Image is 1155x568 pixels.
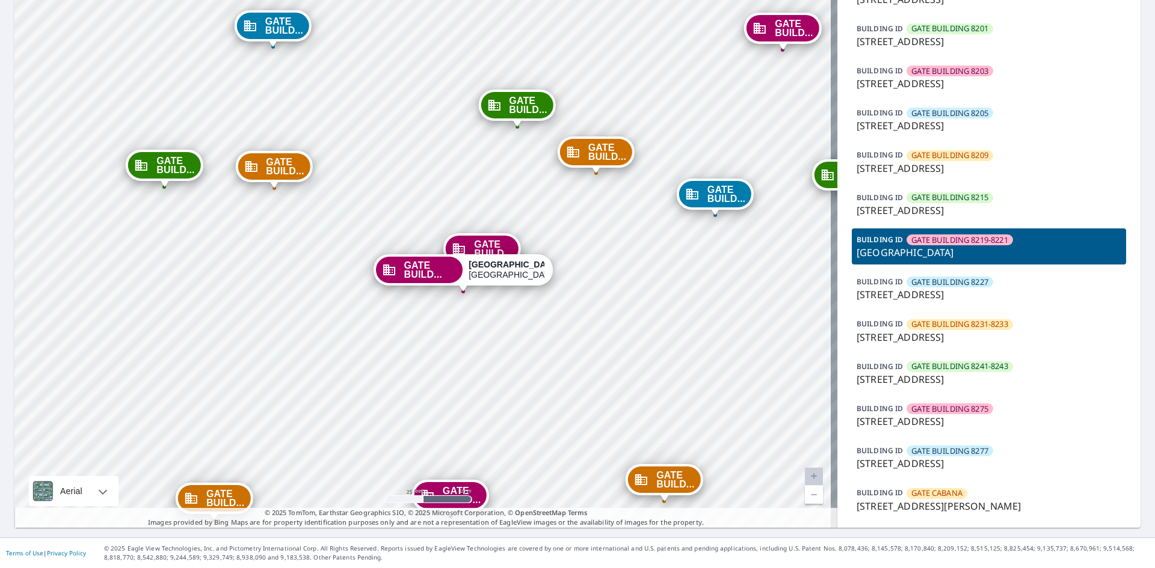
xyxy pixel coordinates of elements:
[469,260,544,280] div: [GEOGRAPHIC_DATA]
[812,159,889,197] div: Dropped pin, building GATE BUILDING 8201, Commercial property, 8201 Southwestern Blvd Dallas, TX ...
[857,445,903,456] p: BUILDING ID
[588,143,626,161] span: GATE BUILD...
[911,23,988,34] span: GATE BUILDING 8201
[857,319,903,329] p: BUILDING ID
[47,549,86,557] a: Privacy Policy
[266,157,304,176] span: GATE BUILD...
[6,549,86,557] p: |
[265,17,303,35] span: GATE BUILD...
[857,23,903,34] p: BUILDING ID
[911,361,1008,372] span: GATE BUILDING 8241-8243
[911,445,988,457] span: GATE BUILDING 8277
[176,483,253,520] div: Dropped pin, building GATE BUILDING 8149-8151, Commercial property, 8131 Southwestern Blvd Dallas...
[443,486,481,504] span: GATE BUILD...
[857,34,1121,49] p: [STREET_ADDRESS]
[568,508,588,517] a: Terms
[57,476,86,506] div: Aerial
[235,151,312,188] div: Dropped pin, building GATE BUILDING 8231-8233, Commercial property, 8233 Southwestern Blvd Dallas...
[911,319,1008,330] span: GATE BUILDING 8231-8233
[911,192,988,203] span: GATE BUILDING 8215
[478,90,555,127] div: Dropped pin, building GATE BUILDING 8215, Commercial property, 8215 Southwestern Blvd Dallas, TX ...
[744,13,821,50] div: Dropped pin, building GATE BUILDING 8203, Commercial property, 8203 Southwestern Blvd Dallas, TX ...
[857,161,1121,176] p: [STREET_ADDRESS]
[911,276,988,288] span: GATE BUILDING 8227
[857,456,1121,471] p: [STREET_ADDRESS]
[235,10,312,47] div: Dropped pin, building GATE BUILDING 8227, Commercial property, 8227 Southwestern Blvd Dallas, TX ...
[857,66,903,76] p: BUILDING ID
[677,179,754,216] div: Dropped pin, building GATE BUILDING 8205, Commercial property, 8205 Southwestern Blvd Dallas, TX ...
[857,118,1121,133] p: [STREET_ADDRESS]
[857,287,1121,302] p: [STREET_ADDRESS]
[373,254,552,292] div: Dropped pin, building GATE BUILDING 8219-8221, Commercial property, 8221 Southwestern Blvd Dallas...
[857,403,903,414] p: BUILDING ID
[515,508,565,517] a: OpenStreetMap
[857,192,903,203] p: BUILDING ID
[156,156,194,174] span: GATE BUILD...
[911,66,988,77] span: GATE BUILDING 8203
[805,486,823,504] a: Current Level 20, Zoom Out
[911,234,1008,246] span: GATE BUILDING 8219-8221
[626,464,703,501] div: Dropped pin, building GATE BUILDING 8171-8173, Commercial property, 8219 Southwestern Blvd Dallas...
[857,203,1121,218] p: [STREET_ADDRESS]
[857,234,903,245] p: BUILDING ID
[474,240,512,258] span: GATE BUILD...
[857,108,903,118] p: BUILDING ID
[911,108,988,119] span: GATE BUILDING 8205
[206,489,244,507] span: GATE BUILD...
[911,487,962,499] span: GATE CABANA
[857,361,903,371] p: BUILDING ID
[265,508,588,518] span: © 2025 TomTom, Earthstar Geographics SIO, © 2025 Microsoft Corporation, ©
[857,499,1121,513] p: [STREET_ADDRESS][PERSON_NAME]
[911,403,988,415] span: GATE BUILDING 8275
[404,261,457,279] span: GATE BUILD...
[857,330,1121,344] p: [STREET_ADDRESS]
[443,233,520,270] div: Dropped pin, building GATE BUILDING 8275, Commercial property, 8275 Southwestern Blvd Dallas, TX ...
[775,19,813,37] span: GATE BUILD...
[29,476,119,506] div: Aerial
[14,508,837,528] p: Images provided by Bing Maps are for property identification purposes only and are not a represen...
[857,245,1121,260] p: [GEOGRAPHIC_DATA]
[857,150,903,160] p: BUILDING ID
[509,96,547,114] span: GATE BUILD...
[857,414,1121,429] p: [STREET_ADDRESS]
[558,136,635,174] div: Dropped pin, building GATE BUILDING 8209, Commercial property, 8209 Southwestern Blvd Dallas, TX ...
[656,471,694,489] span: GATE BUILD...
[857,276,903,287] p: BUILDING ID
[6,549,43,557] a: Terms of Use
[911,150,988,161] span: GATE BUILDING 8209
[126,150,203,187] div: Dropped pin, building GATE BUILDING 8241-8243, Commercial property, 8241 Southwestern Blvd Dallas...
[469,260,559,269] strong: [GEOGRAPHIC_DATA]
[857,372,1121,386] p: [STREET_ADDRESS]
[412,480,489,517] div: Dropped pin, building GATE BUILDING 8159-8161, Commercial property, 8135 Southwestern Blvd Dallas...
[104,544,1149,562] p: © 2025 Eagle View Technologies, Inc. and Pictometry International Corp. All Rights Reserved. Repo...
[857,487,903,498] p: BUILDING ID
[707,185,745,203] span: GATE BUILD...
[857,76,1121,91] p: [STREET_ADDRESS]
[805,468,823,486] a: Current Level 20, Zoom In Disabled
